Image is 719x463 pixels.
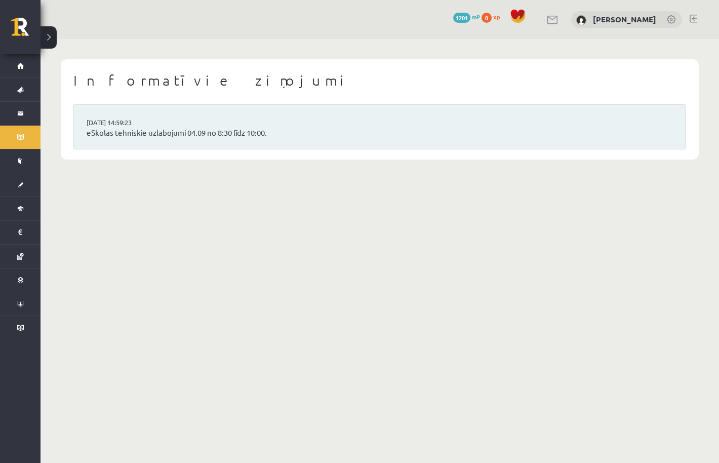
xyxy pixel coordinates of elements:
[593,14,656,24] a: [PERSON_NAME]
[87,127,673,139] a: eSkolas tehniskie uzlabojumi 04.09 no 8:30 līdz 10:00.
[453,13,470,23] span: 1201
[472,13,480,21] span: mP
[453,13,480,21] a: 1201 mP
[482,13,492,23] span: 0
[11,18,41,43] a: Rīgas 1. Tālmācības vidusskola
[73,72,686,89] h1: Informatīvie ziņojumi
[493,13,500,21] span: xp
[576,15,586,25] img: Toms Miezītis
[87,118,163,128] a: [DATE] 14:59:23
[482,13,505,21] a: 0 xp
